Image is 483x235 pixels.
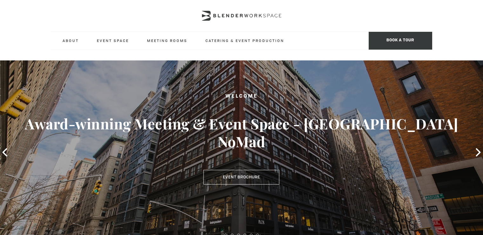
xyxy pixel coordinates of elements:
[369,32,432,50] span: Book a tour
[92,32,134,49] a: Event Space
[57,32,84,49] a: About
[204,170,279,184] a: Event Brochure
[24,93,459,100] h2: Welcome
[200,32,289,49] a: Catering & Event Production
[142,32,192,49] a: Meeting Rooms
[24,115,459,150] h3: Award-winning Meeting & Event Space - [GEOGRAPHIC_DATA] NoMad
